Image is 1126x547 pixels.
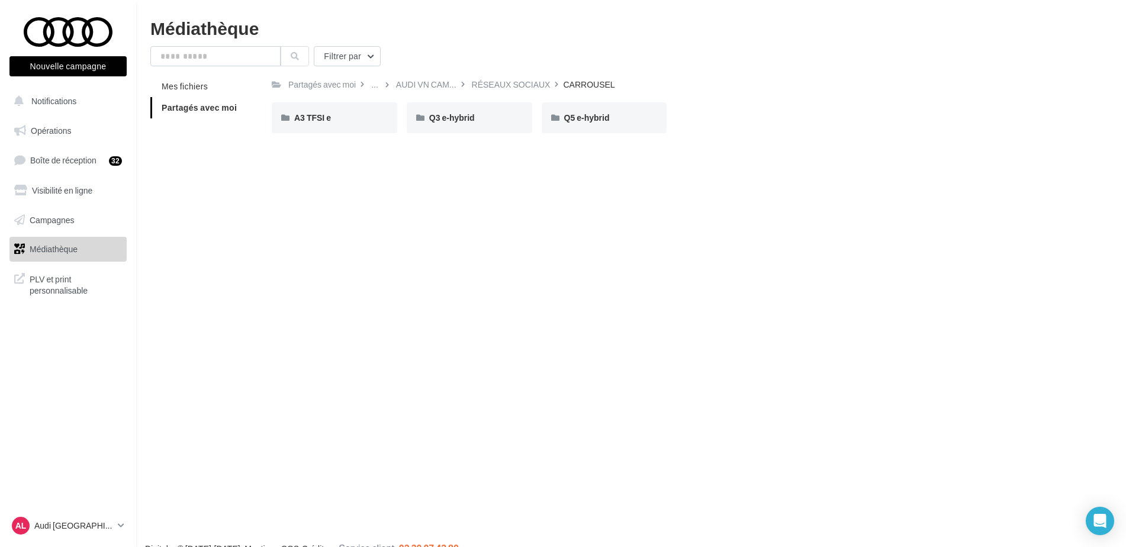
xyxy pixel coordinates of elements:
span: Q5 e-hybrid [564,112,610,123]
div: RÉSEAUX SOCIAUX [472,79,551,91]
span: Boîte de réception [30,155,96,165]
span: Campagnes [30,214,75,224]
span: Opérations [31,126,71,136]
div: Médiathèque [150,19,1112,37]
button: Notifications [7,89,124,114]
span: Notifications [31,96,76,106]
a: Boîte de réception32 [7,147,129,173]
div: 32 [109,156,122,166]
span: Partagés avec moi [162,102,237,112]
span: Médiathèque [30,244,78,254]
p: Audi [GEOGRAPHIC_DATA][PERSON_NAME] [34,520,113,532]
button: Filtrer par [314,46,381,66]
a: Médiathèque [7,237,129,262]
span: A3 TFSI e [294,112,331,123]
div: Open Intercom Messenger [1086,507,1114,535]
span: Mes fichiers [162,81,208,91]
div: ... [369,76,381,93]
span: Q3 e-hybrid [429,112,475,123]
div: CARROUSEL [563,79,615,91]
button: Nouvelle campagne [9,56,127,76]
a: Campagnes [7,208,129,233]
a: Opérations [7,118,129,143]
span: PLV et print personnalisable [30,271,122,297]
a: AL Audi [GEOGRAPHIC_DATA][PERSON_NAME] [9,514,127,537]
a: Visibilité en ligne [7,178,129,203]
div: Partagés avec moi [288,79,356,91]
span: Visibilité en ligne [32,185,92,195]
span: AL [15,520,27,532]
span: AUDI VN CAM... [396,79,456,91]
a: PLV et print personnalisable [7,266,129,301]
